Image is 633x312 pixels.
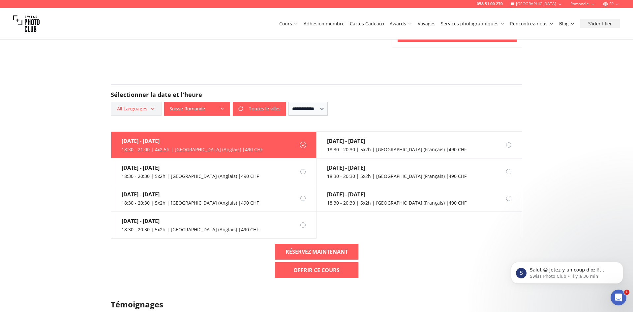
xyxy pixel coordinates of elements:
[122,164,259,172] div: [DATE] - [DATE]
[122,137,263,145] div: [DATE] - [DATE]
[415,19,438,28] button: Voyages
[279,20,298,27] a: Cours
[111,102,162,116] button: All Languages
[624,290,629,295] span: 1
[293,266,340,274] b: Offrir ce cours
[510,20,554,27] a: Rencontrez-nous
[164,102,230,116] button: Suisse Romande
[275,262,358,278] a: Offrir ce cours
[327,190,467,198] div: [DATE] - [DATE]
[304,20,345,27] a: Adhésion membre
[327,164,467,172] div: [DATE] - [DATE]
[347,19,387,28] button: Cartes Cadeaux
[122,217,259,225] div: [DATE] - [DATE]
[286,248,348,256] b: RÉSERVEZ MAINTENANT
[122,173,259,180] div: 18:30 - 20:30 | 5x2h | [GEOGRAPHIC_DATA] (Anglais) | 490 CHF
[418,20,436,27] a: Voyages
[557,19,578,28] button: Blog
[122,190,259,198] div: [DATE] - [DATE]
[13,11,40,37] img: Swiss photo club
[390,20,412,27] a: Awards
[501,248,633,294] iframe: Intercom notifications message
[233,102,286,116] button: Toutes le villes
[477,1,503,7] a: 058 51 00 270
[327,137,467,145] div: [DATE] - [DATE]
[112,103,161,115] span: All Languages
[611,290,626,305] iframe: Intercom live chat
[277,19,301,28] button: Cours
[327,173,467,180] div: 18:30 - 20:30 | 5x2h | [GEOGRAPHIC_DATA] (Français) | 490 CHF
[327,200,467,206] div: 18:30 - 20:30 | 5x2h | [GEOGRAPHIC_DATA] (Français) | 490 CHF
[111,299,522,310] h3: Témoignages
[438,19,507,28] button: Services photographiques
[111,90,522,99] h2: Sélectionner la date et l'heure
[122,226,259,233] div: 18:30 - 20:30 | 5x2h | [GEOGRAPHIC_DATA] (Anglais) | 490 CHF
[350,20,384,27] a: Cartes Cadeaux
[559,20,575,27] a: Blog
[441,20,505,27] a: Services photographiques
[122,200,259,206] div: 18:30 - 20:30 | 5x2h | [GEOGRAPHIC_DATA] (Anglais) | 490 CHF
[387,19,415,28] button: Awards
[327,146,467,153] div: 18:30 - 20:30 | 5x2h | [GEOGRAPHIC_DATA] (Français) | 490 CHF
[122,146,263,153] div: 18:30 - 21:00 | 4x2.5h | [GEOGRAPHIC_DATA] (Anglais) | 490 CHF
[275,244,358,260] a: RÉSERVEZ MAINTENANT
[580,19,620,28] button: S'identifier
[507,19,557,28] button: Rencontrez-nous
[301,19,347,28] button: Adhésion membre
